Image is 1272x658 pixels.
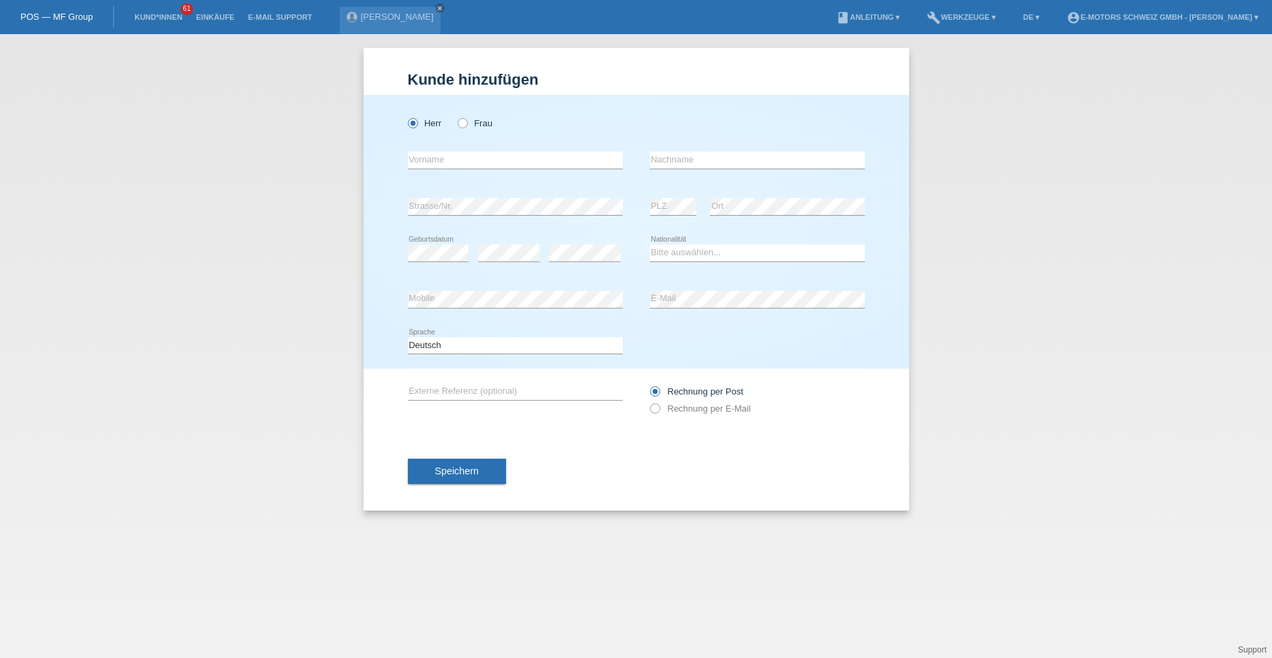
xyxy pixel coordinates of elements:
input: Rechnung per Post [650,386,659,403]
label: Frau [458,118,492,128]
input: Rechnung per E-Mail [650,403,659,420]
i: close [437,5,443,12]
input: Herr [408,118,417,127]
a: DE ▾ [1016,13,1046,21]
a: POS — MF Group [20,12,93,22]
a: E-Mail Support [241,13,319,21]
input: Frau [458,118,467,127]
a: close [435,3,445,13]
i: book [836,11,850,25]
label: Rechnung per Post [650,386,743,397]
button: Speichern [408,459,506,485]
label: Herr [408,118,442,128]
a: [PERSON_NAME] [361,12,434,22]
a: Support [1238,645,1267,655]
a: buildWerkzeuge ▾ [920,13,1003,21]
a: Kund*innen [128,13,189,21]
span: Speichern [435,466,479,476]
a: bookAnleitung ▾ [829,13,906,21]
label: Rechnung per E-Mail [650,403,751,414]
a: Einkäufe [189,13,241,21]
i: account_circle [1067,11,1080,25]
a: account_circleE-Motors Schweiz GmbH - [PERSON_NAME] ▾ [1060,13,1265,21]
h1: Kunde hinzufügen [408,71,865,88]
span: 61 [181,3,193,15]
i: build [927,11,941,25]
